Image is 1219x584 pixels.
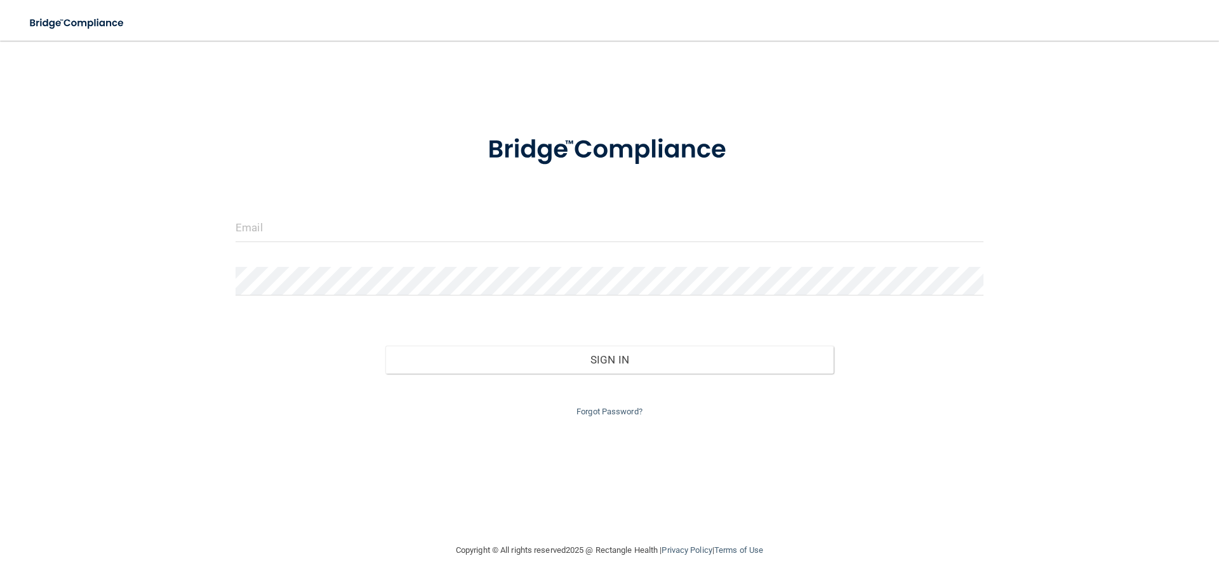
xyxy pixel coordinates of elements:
[19,10,136,36] img: bridge_compliance_login_screen.278c3ca4.svg
[462,117,757,183] img: bridge_compliance_login_screen.278c3ca4.svg
[662,545,712,555] a: Privacy Policy
[385,346,834,374] button: Sign In
[378,530,841,571] div: Copyright © All rights reserved 2025 @ Rectangle Health | |
[999,494,1204,545] iframe: Drift Widget Chat Controller
[714,545,763,555] a: Terms of Use
[576,407,643,416] a: Forgot Password?
[236,214,983,242] input: Email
